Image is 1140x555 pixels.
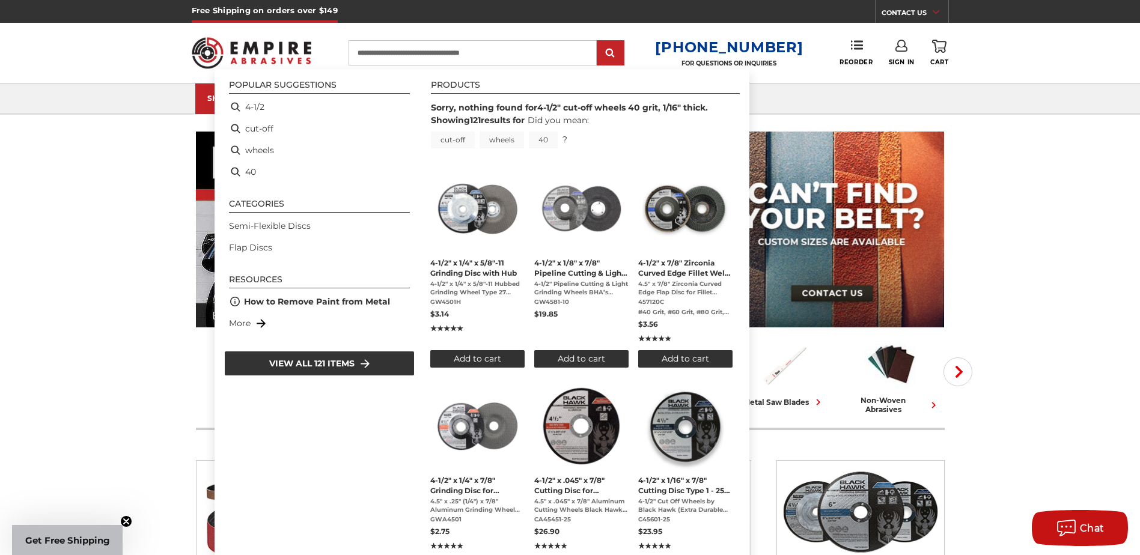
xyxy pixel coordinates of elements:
li: 40 [224,161,415,183]
span: View all 121 items [269,357,355,370]
span: $26.90 [534,527,559,536]
div: Did you mean: ? [431,115,589,145]
span: 4.5" x .045" x 7/8" Aluminum Cutting Wheels Black Hawk Abrasives 4-1/2" x .045" x 7/8" Cutting Di... [534,497,629,514]
span: Cart [930,58,948,66]
button: Close teaser [120,515,132,527]
a: [PHONE_NUMBER] [655,38,803,56]
span: $19.85 [534,309,558,318]
li: cut-off [224,118,415,139]
img: Black Hawk Abrasives 4.5 inch curved edge flap disc [642,165,729,252]
span: $3.56 [638,320,658,329]
img: BHA 4.5 Inch Grinding Wheel with 5/8 inch hub [434,165,521,252]
span: GW4501H [430,298,525,306]
span: #40 Grit, #60 Grit, #80 Grit, #120 Grit [638,308,733,317]
li: Popular suggestions [229,80,410,94]
span: 4-1/2" Pipeline Cutting & Light Grinding Wheels BHA’s Pipeline ⅛” Grinding Wheel - Cut and Grind ... [534,280,629,297]
a: 40 [529,132,558,148]
span: $23.95 [638,527,662,536]
a: How to Remove Paint from Metal [244,296,390,308]
a: wheels [480,132,524,148]
span: 4-1/2" x 1/4" x 5/8"-11 Grinding Disc with Hub [430,258,525,278]
span: ★★★★★ [534,541,567,551]
a: Flap Discs [229,241,272,254]
li: 4-1/2 [224,96,415,118]
span: 4.5" x .25" (1/4") x 7/8" Aluminum Grinding Wheel Black Hawk Abrasives 4-1/2" x 1/4" x 7/8" Grind... [430,497,525,514]
div: Get Free ShippingClose teaser [12,525,123,555]
li: View all 121 items [224,351,415,376]
a: non-woven abrasives [843,338,940,414]
span: ★★★★★ [430,541,463,551]
span: $2.75 [430,527,450,536]
span: ★★★★★ [638,541,671,551]
span: 4-1/2" x 1/4" x 5/8"-11 Hubbed Grinding Wheel Type 27 (Depressed Center) SOLD IN PACKS OF 1 (Indi... [430,280,525,297]
span: GW4581-10 [534,298,629,306]
span: 4-1/2" x 1/4" x 7/8" Grinding Disc for Aluminum T27 [430,475,525,496]
li: Resources [229,275,410,288]
span: Reorder [840,58,873,66]
img: promo banner for custom belts. [721,132,944,327]
li: wheels [224,139,415,161]
img: View of Black Hawk's 4 1/2 inch T27 pipeline disc, showing both front and back of the grinding wh... [538,165,625,252]
span: 4-1/2" x 1/8" x 7/8" Pipeline Cutting & Light Grinding Discs T27 - 10 Pack [534,258,629,278]
img: Non-woven Abrasives [865,338,918,390]
img: Metal Saw Blades [758,338,811,390]
a: Semi-Flexible Discs [229,220,311,232]
span: 4-1/2" Cut Off Wheels by Black Hawk (Extra Durable and Long Lasting) (SOLD IN PACKS OF 25) The 4-... [638,497,733,514]
div: SHOP CATEGORIES [207,94,303,103]
div: metal saw blades [743,396,825,408]
li: Semi-Flexible Discs [224,215,415,237]
a: sanding belts [201,338,298,408]
span: Sorry, nothing found for . [431,102,708,113]
span: 457120C [638,298,733,306]
div: non-woven abrasives [843,396,940,414]
span: Get Free Shipping [25,535,110,546]
span: 4.5" x 7/8" Zirconia Curved Edge Flap Disc for Fillet Welds 4-1/2” x 7/8” Zirconia Curved Edge Fl... [638,280,733,297]
button: Next [943,357,972,386]
button: Add to cart [534,350,629,368]
span: GWA4501 [430,515,525,524]
span: ★★★★★ [638,333,671,344]
span: ★★★★★ [430,323,463,334]
li: How to Remove Paint from Metal [224,291,415,312]
img: 4.5 inch grinding wheel for aluminum [434,383,521,470]
li: More [224,312,415,334]
span: Showing results for [431,115,525,126]
img: 4.5" cutting disc for aluminum [538,383,625,470]
span: 4-1/2" x 7/8" Zirconia Curved Edge Fillet Weld Flap Disc [638,258,733,278]
img: 4-1/2" x 1/16" x 7/8" Cutting Disc Type 1 - 25 Pack [642,383,729,470]
li: Categories [229,199,410,213]
a: CONTACT US [882,6,948,23]
li: 4-1/2" x 1/8" x 7/8" Pipeline Cutting & Light Grinding Discs T27 - 10 Pack [529,160,633,372]
input: Submit [599,41,623,65]
span: $3.14 [430,309,449,318]
p: FOR QUESTIONS OR INQUIRIES [655,59,803,67]
a: cut-off [431,132,475,148]
span: Sign In [889,58,915,66]
li: 4-1/2" x 1/4" x 5/8"-11 Grinding Disc with Hub [425,160,529,372]
b: 4-1/2" cut-off wheels 40 grit, 1/16" thick [537,102,706,113]
span: Chat [1080,523,1105,534]
b: 121 [470,115,481,126]
img: Empire Abrasives [192,29,312,76]
li: Flap Discs [224,237,415,258]
li: 4-1/2" x 7/8" Zirconia Curved Edge Fillet Weld Flap Disc [633,160,737,372]
span: C45601-25 [638,515,733,524]
button: Add to cart [638,350,733,368]
a: 4-1/2" x 1/4" x 5/8"-11 Grinding Disc with Hub [430,165,525,368]
span: 4-1/2" x .045" x 7/8" Cutting Disc for Aluminum - 25 Pack [534,475,629,496]
a: 4-1/2" x 1/8" x 7/8" Pipeline Cutting & Light Grinding Discs T27 - 10 Pack [534,165,629,368]
li: Products [431,80,740,94]
span: CA45451-25 [534,515,629,524]
a: 4-1/2" x 7/8" Zirconia Curved Edge Fillet Weld Flap Disc [638,165,733,368]
img: Banner for an interview featuring Horsepower Inc who makes Harley performance upgrades featured o... [196,132,709,327]
button: Chat [1032,510,1128,546]
span: 4-1/2" x 1/16" x 7/8" Cutting Disc Type 1 - 25 Pack [638,475,733,496]
a: Reorder [840,40,873,65]
a: metal saw blades [736,338,833,408]
button: Add to cart [430,350,525,368]
a: Cart [930,40,948,66]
